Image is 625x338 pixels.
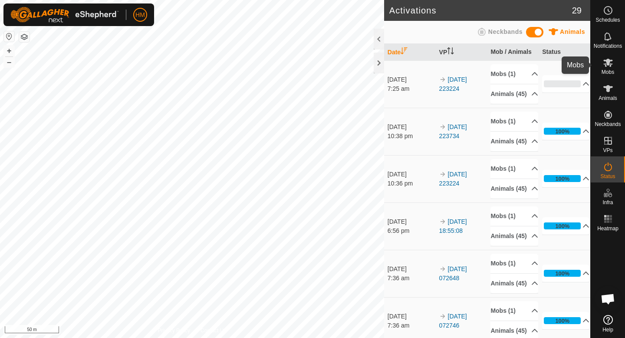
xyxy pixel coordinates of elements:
span: Mobs [602,70,614,75]
p-accordion-header: 100% [542,123,589,140]
span: Infra [602,200,613,205]
div: 0% [544,80,581,87]
p-sorticon: Activate to sort [447,49,454,56]
div: Open chat [595,286,621,312]
a: Privacy Policy [158,327,190,335]
div: 100% [555,269,569,278]
th: VP [436,44,487,61]
a: [DATE] 223224 [439,76,467,92]
button: + [4,46,14,56]
p-accordion-header: Mobs (1) [490,64,538,84]
span: Help [602,327,613,332]
div: 100% [544,317,581,324]
img: arrow [439,313,446,320]
div: 6:56 pm [388,226,435,235]
div: [DATE] [388,312,435,321]
a: Help [591,311,625,336]
th: Date [384,44,436,61]
p-accordion-header: 100% [542,170,589,187]
span: Animals [560,28,585,35]
div: 7:36 am [388,321,435,330]
img: arrow [439,123,446,130]
div: 100% [544,270,581,277]
div: [DATE] [388,265,435,274]
img: Gallagher Logo [10,7,119,23]
span: Neckbands [595,122,621,127]
span: Heatmap [597,226,618,231]
div: [DATE] [388,217,435,226]
span: Neckbands [488,28,523,35]
p-accordion-header: 100% [542,217,589,235]
p-accordion-header: 100% [542,265,589,282]
p-accordion-header: Animals (45) [490,274,538,293]
div: 100% [555,317,569,325]
a: Contact Us [201,327,226,335]
span: Notifications [594,43,622,49]
p-sorticon: Activate to sort [401,49,408,56]
button: Map Layers [19,32,30,42]
p-accordion-header: Animals (45) [490,84,538,104]
a: [DATE] 18:55:08 [439,218,467,234]
div: [DATE] [388,75,435,84]
div: 100% [555,127,569,136]
span: Schedules [595,17,620,23]
a: [DATE] 223734 [439,123,467,139]
div: 100% [555,222,569,230]
p-accordion-header: Mobs (1) [490,206,538,226]
p-accordion-header: Mobs (1) [490,254,538,273]
th: Status [539,44,590,61]
p-accordion-header: 100% [542,312,589,329]
span: HM [135,10,145,20]
a: [DATE] 223224 [439,171,467,187]
p-accordion-header: Animals (45) [490,179,538,199]
img: arrow [439,265,446,272]
span: 29 [572,4,582,17]
div: 10:38 pm [388,132,435,141]
img: arrow [439,76,446,83]
button: – [4,57,14,67]
a: [DATE] 072648 [439,265,467,282]
div: 7:36 am [388,274,435,283]
p-accordion-header: Mobs (1) [490,159,538,179]
button: Reset Map [4,31,14,42]
div: 10:36 pm [388,179,435,188]
a: [DATE] 072746 [439,313,467,329]
th: Mob / Animals [487,44,539,61]
p-accordion-header: 0% [542,75,589,93]
div: 100% [544,175,581,182]
p-accordion-header: Mobs (1) [490,112,538,131]
div: 100% [544,128,581,135]
div: 100% [544,222,581,229]
div: [DATE] [388,170,435,179]
span: VPs [603,148,612,153]
div: 100% [555,175,569,183]
span: Status [600,174,615,179]
img: arrow [439,171,446,178]
p-accordion-header: Animals (45) [490,132,538,151]
h2: Activations [389,5,572,16]
p-accordion-header: Animals (45) [490,226,538,246]
span: Animals [599,96,617,101]
p-accordion-header: Mobs (1) [490,301,538,321]
div: [DATE] [388,123,435,132]
img: arrow [439,218,446,225]
div: 7:25 am [388,84,435,93]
